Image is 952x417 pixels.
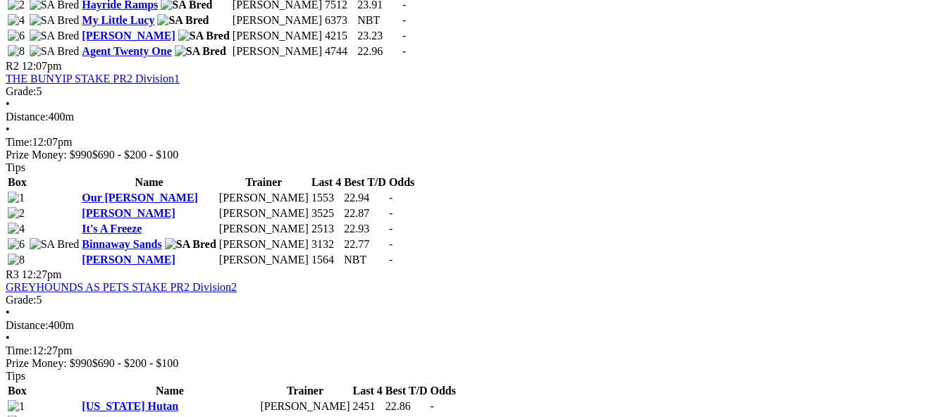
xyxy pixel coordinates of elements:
[175,45,226,58] img: SA Bred
[259,399,350,413] td: [PERSON_NAME]
[402,30,406,42] span: -
[30,45,80,58] img: SA Bred
[6,73,180,85] a: THE BUNYIP STAKE PR2 Division1
[8,223,25,235] img: 4
[343,222,387,236] td: 22.93
[431,400,434,412] span: -
[8,238,25,251] img: 6
[402,14,406,26] span: -
[311,253,342,267] td: 1564
[385,384,428,398] th: Best T/D
[389,207,392,219] span: -
[8,400,25,413] img: 1
[6,332,10,344] span: •
[218,191,309,205] td: [PERSON_NAME]
[22,60,62,72] span: 12:07pm
[6,111,946,123] div: 400m
[22,268,62,280] span: 12:27pm
[82,192,198,204] a: Our [PERSON_NAME]
[6,85,37,97] span: Grade:
[82,14,154,26] a: My Little Lucy
[6,268,19,280] span: R3
[82,30,175,42] a: [PERSON_NAME]
[6,149,946,161] div: Prize Money: $990
[324,44,355,58] td: 4744
[82,223,142,235] a: It's A Freeze
[232,13,323,27] td: [PERSON_NAME]
[389,192,392,204] span: -
[6,98,10,110] span: •
[402,45,406,57] span: -
[6,319,48,331] span: Distance:
[8,176,27,188] span: Box
[430,384,457,398] th: Odds
[178,30,230,42] img: SA Bred
[218,253,309,267] td: [PERSON_NAME]
[218,237,309,251] td: [PERSON_NAME]
[324,13,355,27] td: 6373
[8,192,25,204] img: 1
[357,13,400,27] td: NBT
[81,175,216,189] th: Name
[324,29,355,43] td: 4215
[6,281,237,293] a: GREYHOUNDS AS PETS STAKE PR2 Division2
[218,175,309,189] th: Trainer
[8,14,25,27] img: 4
[389,223,392,235] span: -
[6,60,19,72] span: R2
[311,206,342,220] td: 3525
[311,222,342,236] td: 2513
[6,357,946,370] div: Prize Money: $990
[218,206,309,220] td: [PERSON_NAME]
[165,238,216,251] img: SA Bred
[343,191,387,205] td: 22.94
[8,45,25,58] img: 8
[6,370,25,382] span: Tips
[389,254,392,266] span: -
[232,29,323,43] td: [PERSON_NAME]
[6,85,946,98] div: 5
[82,400,178,412] a: [US_STATE] Hutan
[8,207,25,220] img: 2
[82,45,171,57] a: Agent Twenty One
[157,14,209,27] img: SA Bred
[6,344,946,357] div: 12:27pm
[385,399,428,413] td: 22.86
[388,175,415,189] th: Odds
[6,111,48,123] span: Distance:
[8,30,25,42] img: 6
[81,384,258,398] th: Name
[92,149,179,161] span: $690 - $200 - $100
[6,306,10,318] span: •
[6,294,946,306] div: 5
[389,238,392,250] span: -
[6,136,946,149] div: 12:07pm
[311,175,342,189] th: Last 4
[343,175,387,189] th: Best T/D
[6,344,32,356] span: Time:
[82,207,175,219] a: [PERSON_NAME]
[6,123,10,135] span: •
[6,319,946,332] div: 400m
[218,222,309,236] td: [PERSON_NAME]
[30,238,80,251] img: SA Bred
[343,237,387,251] td: 22.77
[343,253,387,267] td: NBT
[92,357,179,369] span: $690 - $200 - $100
[82,254,175,266] a: [PERSON_NAME]
[352,384,383,398] th: Last 4
[6,294,37,306] span: Grade:
[232,44,323,58] td: [PERSON_NAME]
[6,161,25,173] span: Tips
[343,206,387,220] td: 22.87
[6,136,32,148] span: Time:
[82,238,161,250] a: Binnaway Sands
[30,30,80,42] img: SA Bred
[30,14,80,27] img: SA Bred
[357,44,400,58] td: 22.96
[259,384,350,398] th: Trainer
[8,254,25,266] img: 8
[352,399,383,413] td: 2451
[311,237,342,251] td: 3132
[8,385,27,397] span: Box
